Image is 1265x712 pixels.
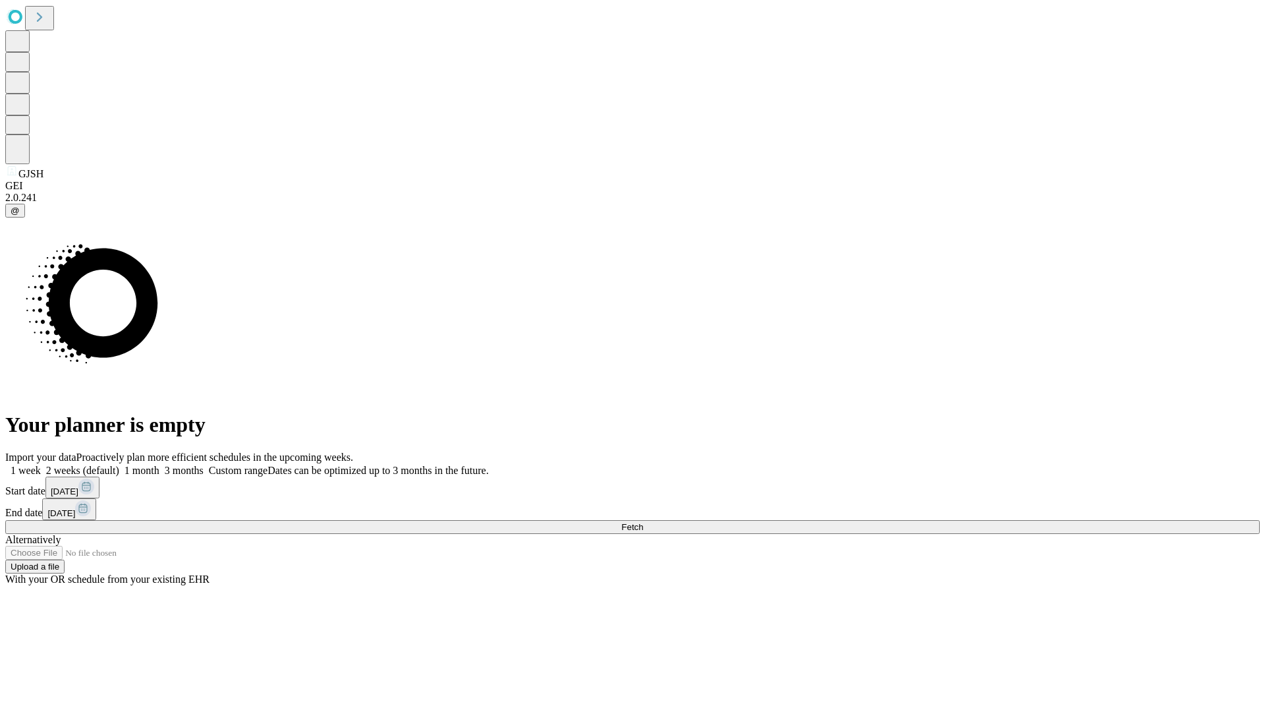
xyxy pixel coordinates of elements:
button: [DATE] [45,477,99,498]
button: [DATE] [42,498,96,520]
button: Upload a file [5,560,65,574]
span: Custom range [209,465,267,476]
button: Fetch [5,520,1260,534]
span: [DATE] [51,487,78,496]
span: 2 weeks (default) [46,465,119,476]
span: Import your data [5,452,76,463]
span: GJSH [18,168,43,179]
div: 2.0.241 [5,192,1260,204]
button: @ [5,204,25,218]
div: Start date [5,477,1260,498]
span: Alternatively [5,534,61,545]
div: End date [5,498,1260,520]
div: GEI [5,180,1260,192]
span: With your OR schedule from your existing EHR [5,574,210,585]
span: Proactively plan more efficient schedules in the upcoming weeks. [76,452,353,463]
span: Dates can be optimized up to 3 months in the future. [267,465,488,476]
span: 1 week [11,465,41,476]
h1: Your planner is empty [5,413,1260,437]
span: 3 months [165,465,204,476]
span: @ [11,206,20,216]
span: 1 month [125,465,159,476]
span: Fetch [621,522,643,532]
span: [DATE] [47,508,75,518]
